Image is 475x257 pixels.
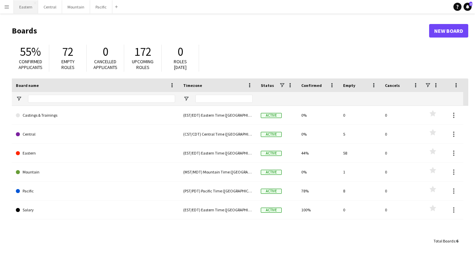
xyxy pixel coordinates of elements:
div: 8 [339,182,381,200]
button: Open Filter Menu [183,96,189,102]
span: Active [261,189,282,194]
div: 0 [381,125,423,143]
span: Active [261,208,282,213]
button: Eastern [14,0,38,14]
span: Cancelled applicants [93,59,117,70]
span: Active [261,113,282,118]
a: Eastern [16,144,175,163]
div: 0 [339,106,381,124]
span: Active [261,132,282,137]
div: (EST/EDT) Eastern Time ([GEOGRAPHIC_DATA] & [GEOGRAPHIC_DATA]) [179,144,257,162]
div: (EST/EDT) Eastern Time ([GEOGRAPHIC_DATA] & [GEOGRAPHIC_DATA]) [179,106,257,124]
div: 100% [297,201,339,219]
div: (CST/CDT) Central Time ([GEOGRAPHIC_DATA] & [GEOGRAPHIC_DATA]) [179,125,257,143]
span: Board name [16,83,39,88]
span: Status [261,83,274,88]
a: Mountain [16,163,175,182]
a: Pacific [16,182,175,201]
span: Confirmed [301,83,322,88]
span: Empty roles [61,59,75,70]
input: Board name Filter Input [28,95,175,103]
a: Central [16,125,175,144]
a: Salary [16,201,175,219]
div: 0 [381,163,423,181]
button: Mountain [62,0,90,14]
span: Total Boards [434,238,455,243]
a: Castings & Trainings [16,106,175,125]
span: 2 [469,2,472,6]
span: Cancels [385,83,400,88]
div: 0% [297,106,339,124]
div: 5 [339,125,381,143]
div: 78% [297,182,339,200]
div: 0 [381,201,423,219]
span: 6 [456,238,458,243]
button: Central [38,0,62,14]
span: 72 [62,44,74,59]
button: Open Filter Menu [16,96,22,102]
div: : [434,234,458,248]
div: 0 [339,201,381,219]
span: 0 [177,44,183,59]
div: 0 [381,106,423,124]
a: New Board [429,24,468,38]
span: Empty [343,83,355,88]
div: (EST/EDT) Eastern Time ([GEOGRAPHIC_DATA] & [GEOGRAPHIC_DATA]) [179,201,257,219]
div: 58 [339,144,381,162]
input: Timezone Filter Input [195,95,253,103]
div: (MST/MDT) Mountain Time ([GEOGRAPHIC_DATA] & [GEOGRAPHIC_DATA]) [179,163,257,181]
h1: Boards [12,26,429,36]
div: 0% [297,125,339,143]
span: Roles [DATE] [174,59,187,70]
span: Upcoming roles [132,59,153,70]
button: Pacific [90,0,112,14]
div: (PST/PDT) Pacific Time ([GEOGRAPHIC_DATA] & [GEOGRAPHIC_DATA]) [179,182,257,200]
span: Active [261,151,282,156]
div: 1 [339,163,381,181]
span: 0 [103,44,108,59]
span: Timezone [183,83,202,88]
div: 0 [381,182,423,200]
div: 44% [297,144,339,162]
span: Confirmed applicants [19,59,43,70]
div: 0% [297,163,339,181]
span: 172 [134,44,151,59]
span: 55% [20,44,41,59]
span: Active [261,170,282,175]
a: 2 [464,3,472,11]
div: 0 [381,144,423,162]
